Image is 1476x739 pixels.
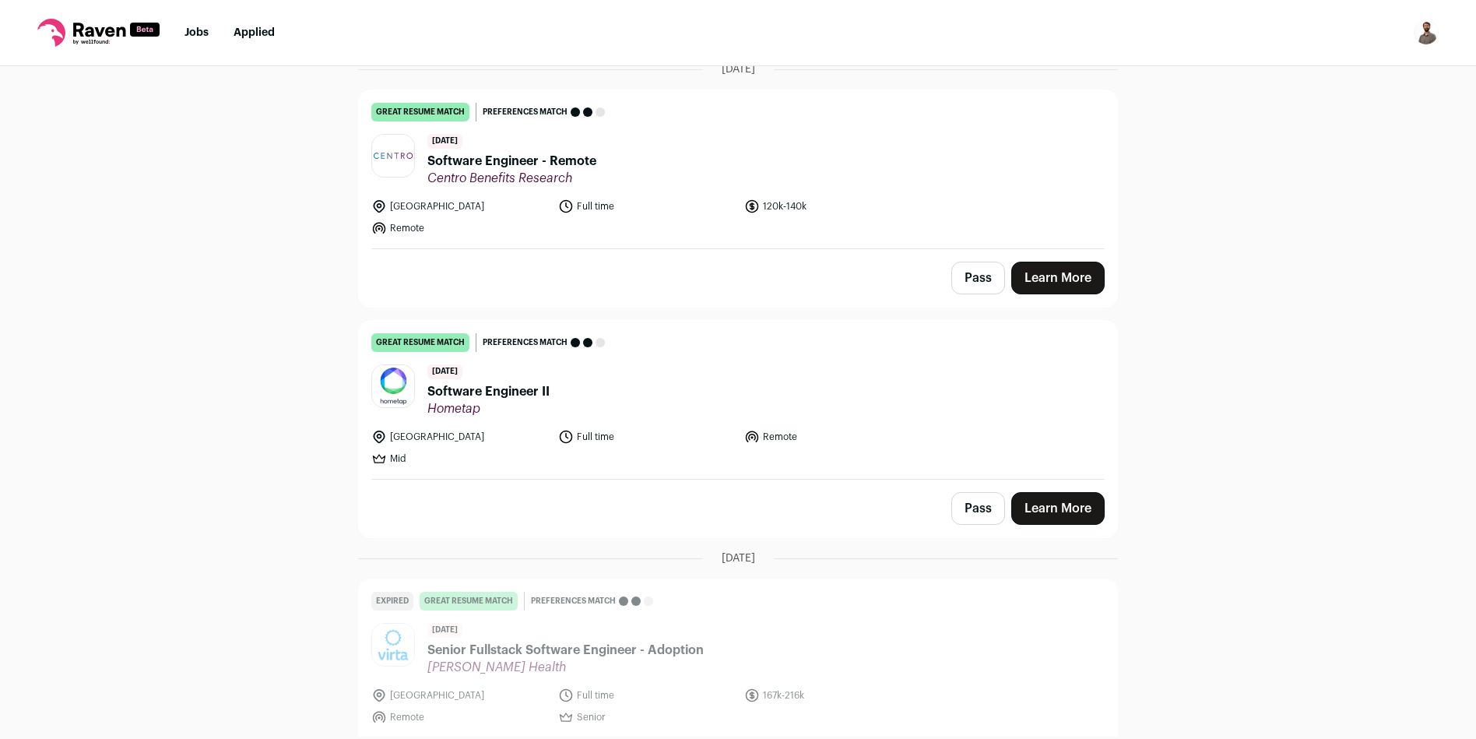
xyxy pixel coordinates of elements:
[372,365,414,407] img: e0711b76f429d6980c94be320a23cca22f7e0a7c51b01db6b3a98631bfd032d0.jpg
[359,321,1117,479] a: great resume match Preferences match [DATE] Software Engineer II Hometap [GEOGRAPHIC_DATA] Full t...
[427,171,596,186] span: Centro Benefits Research
[184,27,209,38] a: Jobs
[722,62,755,77] span: [DATE]
[371,451,549,466] li: Mid
[1414,20,1439,45] img: 10099330-medium_jpg
[359,579,1117,737] a: Expired great resume match Preferences match [DATE] Senior Fullstack Software Engineer - Adoption...
[483,104,568,120] span: Preferences match
[951,492,1005,525] button: Pass
[420,592,518,611] div: great resume match
[427,660,704,675] span: [PERSON_NAME] Health
[427,364,462,379] span: [DATE]
[1011,262,1105,294] a: Learn More
[427,152,596,171] span: Software Engineer - Remote
[371,592,413,611] div: Expired
[1414,20,1439,45] button: Open dropdown
[951,262,1005,294] button: Pass
[427,401,550,417] span: Hometap
[744,199,922,214] li: 120k-140k
[371,199,549,214] li: [GEOGRAPHIC_DATA]
[483,335,568,350] span: Preferences match
[744,688,922,703] li: 167k-216k
[371,333,469,352] div: great resume match
[372,135,414,177] img: 57e9486f3f3f6fa7fc6020838a051cdf567ec2ebb9797edc149bc7f4a8a5c7cb.jpg
[558,429,736,445] li: Full time
[427,623,462,638] span: [DATE]
[371,103,469,121] div: great resume match
[1011,492,1105,525] a: Learn More
[427,134,462,149] span: [DATE]
[531,593,616,609] span: Preferences match
[359,90,1117,248] a: great resume match Preferences match [DATE] Software Engineer - Remote Centro Benefits Research [...
[371,429,549,445] li: [GEOGRAPHIC_DATA]
[722,551,755,566] span: [DATE]
[372,624,414,666] img: efbb0cdde5119a1055ddedcf495784bffe84fa5a0dcbf6cf80b817c6ee5f49d9.jpg
[371,688,549,703] li: [GEOGRAPHIC_DATA]
[558,199,736,214] li: Full time
[234,27,275,38] a: Applied
[427,641,704,660] span: Senior Fullstack Software Engineer - Adoption
[427,382,550,401] span: Software Engineer II
[371,220,549,236] li: Remote
[371,709,549,725] li: Remote
[744,429,922,445] li: Remote
[558,709,736,725] li: Senior
[558,688,736,703] li: Full time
